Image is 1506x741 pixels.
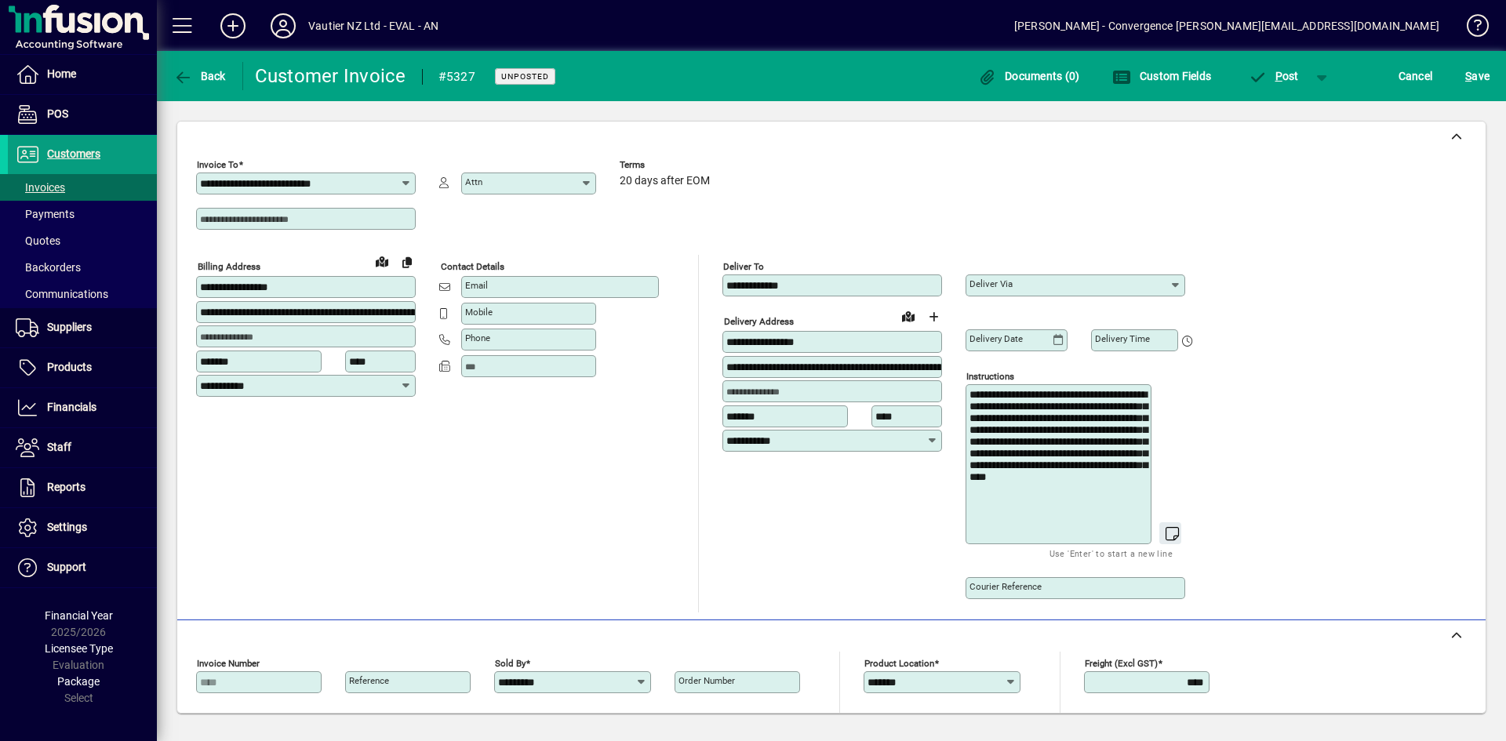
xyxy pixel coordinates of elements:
[47,147,100,160] span: Customers
[969,278,1013,289] mat-label: Deliver via
[47,561,86,573] span: Support
[47,521,87,533] span: Settings
[8,227,157,254] a: Quotes
[8,388,157,427] a: Financials
[16,234,60,247] span: Quotes
[974,62,1084,90] button: Documents (0)
[47,67,76,80] span: Home
[465,307,493,318] mat-label: Mobile
[678,675,735,686] mat-label: Order number
[1275,70,1282,82] span: P
[921,304,946,329] button: Choose address
[45,642,113,655] span: Licensee Type
[395,249,420,274] button: Copy to Delivery address
[1465,70,1471,82] span: S
[1085,713,1122,724] mat-label: Rounding
[8,508,157,547] a: Settings
[465,332,490,343] mat-label: Phone
[8,308,157,347] a: Suppliers
[438,64,475,89] div: #5327
[1095,333,1150,344] mat-label: Delivery time
[723,261,764,272] mat-label: Deliver To
[47,481,85,493] span: Reports
[8,55,157,94] a: Home
[1014,13,1439,38] div: [PERSON_NAME] - Convergence [PERSON_NAME][EMAIL_ADDRESS][DOMAIN_NAME]
[173,70,226,82] span: Back
[1240,62,1307,90] button: Post
[495,658,526,669] mat-label: Sold by
[978,70,1080,82] span: Documents (0)
[8,548,157,587] a: Support
[157,62,243,90] app-page-header-button: Back
[169,62,230,90] button: Back
[969,581,1042,592] mat-label: Courier Reference
[8,254,157,281] a: Backorders
[969,333,1023,344] mat-label: Delivery date
[8,468,157,507] a: Reports
[864,658,934,669] mat-label: Product location
[197,658,260,669] mat-label: Invoice number
[1455,3,1486,54] a: Knowledge Base
[8,95,157,134] a: POS
[16,288,108,300] span: Communications
[255,64,406,89] div: Customer Invoice
[8,174,157,201] a: Invoices
[1399,64,1433,89] span: Cancel
[8,281,157,307] a: Communications
[197,159,238,170] mat-label: Invoice To
[501,71,549,82] span: Unposted
[1395,62,1437,90] button: Cancel
[620,175,710,187] span: 20 days after EOM
[258,12,308,40] button: Profile
[47,401,96,413] span: Financials
[465,176,482,187] mat-label: Attn
[47,441,71,453] span: Staff
[349,675,389,686] mat-label: Reference
[47,107,68,120] span: POS
[8,201,157,227] a: Payments
[16,261,81,274] span: Backorders
[8,428,157,467] a: Staff
[16,181,65,194] span: Invoices
[465,280,488,291] mat-label: Email
[620,160,714,170] span: Terms
[1248,70,1299,82] span: ost
[208,12,258,40] button: Add
[896,303,921,329] a: View on map
[1085,658,1158,669] mat-label: Freight (excl GST)
[57,675,100,688] span: Package
[346,713,398,724] mat-label: Payment due
[197,713,247,724] mat-label: Invoice date
[308,13,439,38] div: Vautier NZ Ltd - EVAL - AN
[16,208,75,220] span: Payments
[8,348,157,387] a: Products
[1112,70,1211,82] span: Custom Fields
[1108,62,1215,90] button: Custom Fields
[1465,64,1490,89] span: ave
[47,321,92,333] span: Suppliers
[966,371,1014,382] mat-label: Instructions
[45,609,113,622] span: Financial Year
[1461,62,1493,90] button: Save
[47,361,92,373] span: Products
[369,249,395,274] a: View on map
[1049,544,1173,562] mat-hint: Use 'Enter' to start a new line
